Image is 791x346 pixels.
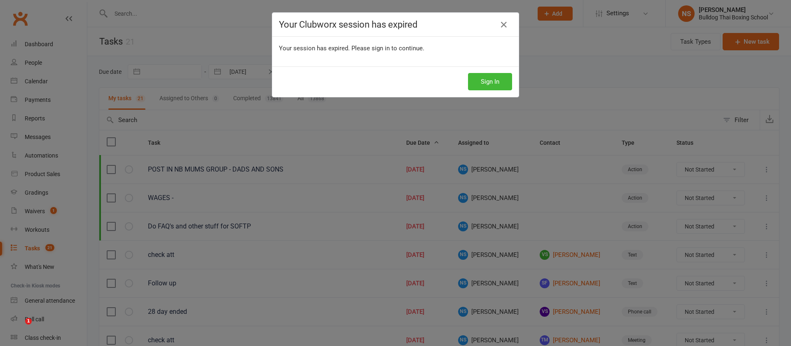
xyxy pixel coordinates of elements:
span: Your session has expired. Please sign in to continue. [279,45,424,52]
h4: Your Clubworx session has expired [279,19,512,30]
a: Close [497,18,510,31]
span: 1 [25,318,32,325]
iframe: Intercom live chat [8,318,28,338]
button: Sign In [468,73,512,90]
